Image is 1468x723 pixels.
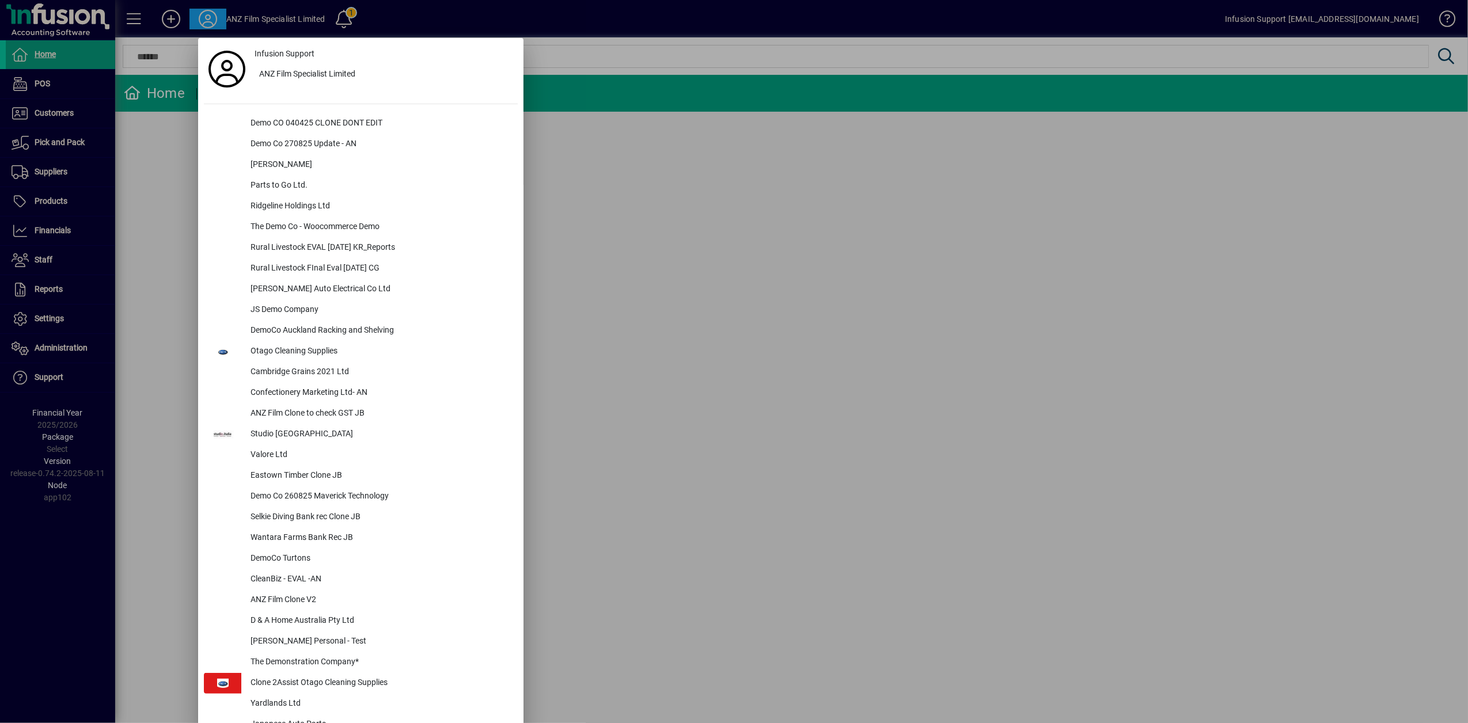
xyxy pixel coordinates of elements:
[241,217,518,238] div: The Demo Co - Woocommerce Demo
[204,528,518,549] button: Wantara Farms Bank Rec JB
[204,196,518,217] button: Ridgeline Holdings Ltd
[241,279,518,300] div: [PERSON_NAME] Auto Electrical Co Ltd
[204,590,518,611] button: ANZ Film Clone V2
[204,258,518,279] button: Rural Livestock FInal Eval [DATE] CG
[204,652,518,673] button: The Demonstration Company*
[204,341,518,362] button: Otago Cleaning Supplies
[204,424,518,445] button: Studio [GEOGRAPHIC_DATA]
[204,569,518,590] button: CleanBiz - EVAL -AN
[241,321,518,341] div: DemoCo Auckland Racking and Shelving
[241,238,518,258] div: Rural Livestock EVAL [DATE] KR_Reports
[204,321,518,341] button: DemoCo Auckland Racking and Shelving
[204,694,518,714] button: Yardlands Ltd
[204,113,518,134] button: Demo CO 040425 CLONE DONT EDIT
[241,424,518,445] div: Studio [GEOGRAPHIC_DATA]
[204,155,518,176] button: [PERSON_NAME]
[250,64,518,85] button: ANZ Film Specialist Limited
[241,528,518,549] div: Wantara Farms Bank Rec JB
[204,59,250,79] a: Profile
[204,466,518,486] button: Eastown Timber Clone JB
[241,258,518,279] div: Rural Livestock FInal Eval [DATE] CG
[241,569,518,590] div: CleanBiz - EVAL -AN
[241,507,518,528] div: Selkie Diving Bank rec Clone JB
[204,611,518,631] button: D & A Home Australia Pty Ltd
[204,549,518,569] button: DemoCo Turtons
[241,445,518,466] div: Valore Ltd
[241,652,518,673] div: The Demonstration Company*
[241,486,518,507] div: Demo Co 260825 Maverick Technology
[204,134,518,155] button: Demo Co 270825 Update - AN
[204,362,518,383] button: Cambridge Grains 2021 Ltd
[241,404,518,424] div: ANZ Film Clone to check GST JB
[204,217,518,238] button: The Demo Co - Woocommerce Demo
[204,507,518,528] button: Selkie Diving Bank rec Clone JB
[241,590,518,611] div: ANZ Film Clone V2
[204,238,518,258] button: Rural Livestock EVAL [DATE] KR_Reports
[241,300,518,321] div: JS Demo Company
[204,279,518,300] button: [PERSON_NAME] Auto Electrical Co Ltd
[204,673,518,694] button: Clone 2Assist Otago Cleaning Supplies
[241,611,518,631] div: D & A Home Australia Pty Ltd
[241,362,518,383] div: Cambridge Grains 2021 Ltd
[241,134,518,155] div: Demo Co 270825 Update - AN
[204,383,518,404] button: Confectionery Marketing Ltd- AN
[204,176,518,196] button: Parts to Go Ltd.
[204,445,518,466] button: Valore Ltd
[204,631,518,652] button: [PERSON_NAME] Personal - Test
[204,486,518,507] button: Demo Co 260825 Maverick Technology
[241,673,518,694] div: Clone 2Assist Otago Cleaning Supplies
[250,44,518,64] a: Infusion Support
[241,694,518,714] div: Yardlands Ltd
[241,549,518,569] div: DemoCo Turtons
[241,466,518,486] div: Eastown Timber Clone JB
[241,176,518,196] div: Parts to Go Ltd.
[204,300,518,321] button: JS Demo Company
[255,48,314,60] span: Infusion Support
[241,155,518,176] div: [PERSON_NAME]
[241,341,518,362] div: Otago Cleaning Supplies
[241,383,518,404] div: Confectionery Marketing Ltd- AN
[204,404,518,424] button: ANZ Film Clone to check GST JB
[241,631,518,652] div: [PERSON_NAME] Personal - Test
[241,196,518,217] div: Ridgeline Holdings Ltd
[241,113,518,134] div: Demo CO 040425 CLONE DONT EDIT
